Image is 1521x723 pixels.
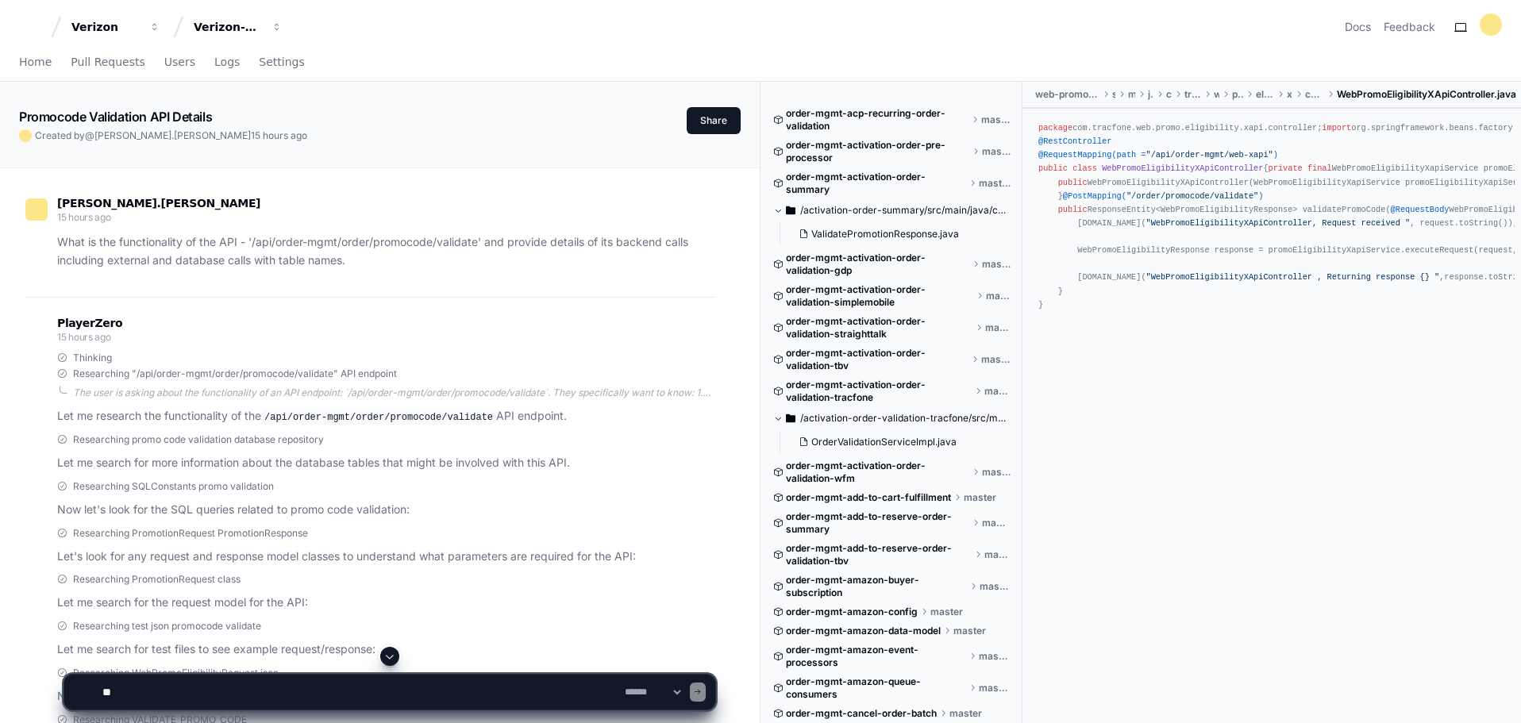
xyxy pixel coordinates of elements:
[981,113,1011,126] span: master
[786,510,969,536] span: order-mgmt-add-to-reserve-order-summary
[35,129,307,142] span: Created by
[786,644,966,669] span: order-mgmt-amazon-event-processors
[57,407,715,426] p: Let me research the functionality of the API endpoint.
[259,44,304,81] a: Settings
[164,57,195,67] span: Users
[786,107,968,133] span: order-mgmt-acp-recurring-order-validation
[57,454,715,472] p: Let me search for more information about the database tables that might be involved with this API.
[57,318,122,328] span: PlayerZero
[73,573,241,586] span: Researching PromotionRequest class
[1184,88,1201,101] span: tracfone
[786,606,918,618] span: order-mgmt-amazon-config
[71,44,144,81] a: Pull Requests
[1214,88,1219,101] span: web
[786,379,972,404] span: order-mgmt-activation-order-validation-tracfone
[786,574,967,599] span: order-mgmt-amazon-buyer-subscription
[73,386,715,399] div: The user is asking about the functionality of an API endpoint: `/api/order-mgmt/order/promocode/v...
[94,129,251,141] span: [PERSON_NAME].[PERSON_NAME]
[1256,88,1273,101] span: eligibility
[792,223,1001,245] button: ValidatePromotionResponse.java
[57,548,715,566] p: Let's look for any request and response model classes to understand what parameters are required ...
[214,44,240,81] a: Logs
[985,321,1011,334] span: master
[164,44,195,81] a: Users
[73,433,324,446] span: Researching promo code validation database repository
[930,606,963,618] span: master
[1337,88,1516,101] span: WebPromoEligibilityXApiController.java
[1391,205,1450,214] span: @RequestBody
[1128,88,1135,101] span: main
[65,13,167,41] button: Verizon
[73,620,261,633] span: Researching test json promocode validate
[57,211,110,223] span: 15 hours ago
[261,410,496,425] code: /api/order-mgmt/order/promocode/validate
[57,233,715,270] p: What is the functionality of the API - '/api/order-mgmt/order/promocode/validate' and provide det...
[1038,121,1505,312] div: com.tracfone.web.promo.eligibility.xapi.controller; org.springframework.beans.factory. .Autowired...
[57,640,715,659] p: Let me search for test files to see example request/response:
[19,57,52,67] span: Home
[71,19,140,35] div: Verizon
[800,412,1011,425] span: /activation-order-validation-tracfone/src/main/java/com/tracfone/activation/order/validation/trac...
[1058,205,1088,214] span: public
[982,145,1011,158] span: master
[984,548,1011,561] span: master
[773,406,1011,431] button: /activation-order-validation-tracfone/src/main/java/com/tracfone/activation/order/validation/trac...
[1058,178,1088,187] span: public
[811,436,957,448] span: OrderValidationServiceImpl.java
[1038,123,1072,133] span: package
[986,290,1011,302] span: master
[214,57,240,67] span: Logs
[786,315,972,340] span: order-mgmt-activation-order-validation-straighttalk
[1038,137,1111,146] span: @RestController
[811,228,959,240] span: ValidatePromotionResponse.java
[786,491,951,504] span: order-mgmt-add-to-cart-fulfillment
[1345,19,1371,35] a: Docs
[1063,191,1264,201] span: @PostMapping( )
[687,107,741,134] button: Share
[792,431,1001,453] button: OrderValidationServiceImpl.java
[1038,163,1068,173] span: public
[57,197,260,210] span: [PERSON_NAME].[PERSON_NAME]
[1072,163,1097,173] span: class
[1148,88,1153,101] span: java
[251,129,307,141] span: 15 hours ago
[980,580,1011,593] span: master
[1146,272,1440,282] span: "WebPromoEligibilityXApiController , Returning response {} "
[57,331,110,343] span: 15 hours ago
[786,283,973,309] span: order-mgmt-activation-order-validation-simplemobile
[981,353,1011,366] span: master
[57,501,715,519] p: Now let's look for the SQL queries related to promo code validation:
[1112,88,1115,101] span: src
[953,625,986,637] span: master
[982,466,1011,479] span: master
[187,13,289,41] button: Verizon-Clarify-Order-Management
[1146,150,1273,160] span: "/api/order-mgmt/web-xapi"
[1287,88,1292,101] span: xapi
[19,109,212,125] app-text-character-animate: Promocode Validation API Details
[1126,191,1258,201] span: "/order/promocode/validate"
[1166,88,1172,101] span: com
[1038,150,1278,160] span: @RequestMapping(path = )
[786,347,968,372] span: order-mgmt-activation-order-validation-tbv
[982,258,1011,271] span: master
[786,252,969,277] span: order-mgmt-activation-order-validation-gdp
[1307,163,1332,173] span: final
[1305,88,1325,101] span: controller
[786,460,969,485] span: order-mgmt-activation-order-validation-wfm
[786,201,795,220] svg: Directory
[786,625,941,637] span: order-mgmt-amazon-data-model
[57,594,715,612] p: Let me search for the request model for the API:
[984,385,1011,398] span: master
[71,57,144,67] span: Pull Requests
[73,480,274,493] span: Researching SQLConstants promo validation
[786,409,795,428] svg: Directory
[85,129,94,141] span: @
[964,491,996,504] span: master
[1102,163,1263,173] span: WebPromoEligibilityXApiController
[982,517,1011,529] span: master
[73,367,397,380] span: Researching "/api/order-mgmt/order/promocode/validate" API endpoint
[1384,19,1435,35] button: Feedback
[73,352,112,364] span: Thinking
[800,204,1011,217] span: /activation-order-summary/src/main/java/com/tracfone/activation/order/summary/model
[979,177,1011,190] span: master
